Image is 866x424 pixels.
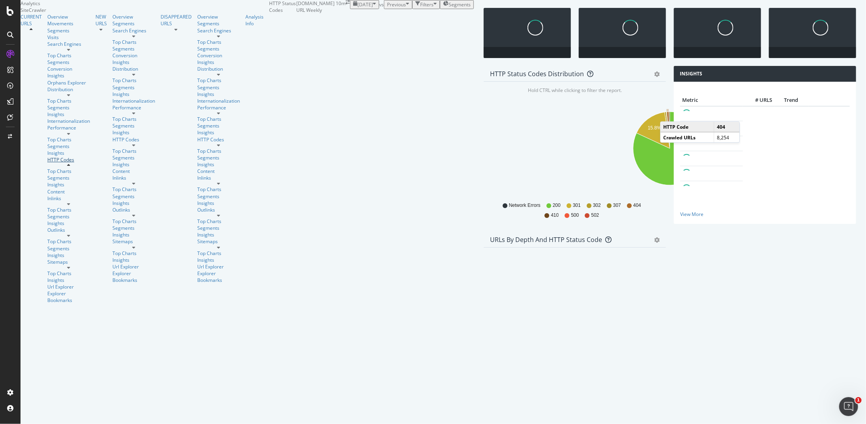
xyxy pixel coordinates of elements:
a: Top Charts [47,136,90,143]
a: Insights [47,220,90,227]
div: Segments [112,122,155,129]
div: URLs by Depth and HTTP Status Code [490,236,602,244]
div: Explorer Bookmarks [112,270,155,283]
a: Insights [112,200,155,206]
div: Search Engines [197,27,240,34]
div: Performance [197,104,240,111]
a: Top Charts [112,148,155,154]
a: Segments [47,59,90,66]
a: Top Charts [197,39,240,45]
span: 404 [633,202,641,209]
div: Segments [112,193,155,200]
div: HTTP Codes [197,136,240,143]
a: Top Charts [112,186,155,193]
text: 15.8% [648,125,661,131]
a: Insights [197,129,240,136]
a: Insights [47,277,90,283]
a: Conversion [197,52,240,59]
span: 500 [571,212,579,219]
a: Insights [112,129,155,136]
a: Insights [197,161,240,168]
a: Segments [112,225,155,231]
div: Content [47,188,90,195]
span: Segments [449,1,471,8]
a: Top Charts [197,116,240,122]
div: SiteCrawler [21,7,269,13]
th: Metric [680,94,743,106]
span: 2025 Oct. 13th [357,1,373,8]
a: Distribution [197,66,240,72]
a: Segments [47,143,90,150]
a: Insights [47,150,90,156]
div: gear [654,71,660,77]
div: Segments [197,154,240,161]
div: Internationalization [112,98,155,104]
a: Segments [47,213,90,220]
a: Search Engines [47,41,90,47]
a: Overview [197,13,240,20]
a: Insights [112,91,155,98]
div: Search Engines [112,27,155,34]
a: Sitemaps [112,238,155,245]
a: HTTP Codes [47,156,90,163]
a: Segments [197,122,240,129]
a: Top Charts [197,218,240,225]
div: Overview [112,13,155,20]
a: Top Charts [47,238,90,245]
div: Top Charts [47,206,90,213]
a: Inlinks [112,174,155,181]
a: Top Charts [197,77,240,84]
span: 1 [855,397,862,403]
div: Url Explorer [112,263,155,270]
a: Performance [112,104,155,111]
div: Outlinks [112,206,155,213]
a: Sitemaps [197,238,240,245]
a: Top Charts [112,116,155,122]
div: Insights [112,257,155,263]
div: Segments [47,104,90,111]
span: Previous [387,1,406,8]
a: Segments [47,174,90,181]
a: Insights [112,161,155,168]
a: Top Charts [47,52,90,59]
a: Outlinks [47,227,90,233]
a: Internationalization [197,98,240,104]
div: Movements [47,20,90,27]
div: CURRENT URLS [21,13,42,27]
a: Insights [47,72,90,79]
a: Top Charts [112,218,155,225]
div: Segments [47,245,90,252]
a: Segments [112,45,155,52]
a: Top Charts [197,186,240,193]
a: HTTP Codes [112,136,155,143]
div: Performance [47,124,90,131]
a: Content [197,168,240,174]
span: Network Errors [509,202,541,209]
div: Orphans Explorer [47,79,90,86]
a: Visits [47,34,59,41]
div: Distribution [112,66,155,72]
th: Trend [774,94,808,106]
a: Segments [112,84,155,91]
a: Segments [47,27,90,34]
div: Inlinks [197,174,240,181]
td: Crawled URLs [660,132,714,143]
a: Insights [197,91,240,98]
a: Analysis Info [245,13,264,27]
